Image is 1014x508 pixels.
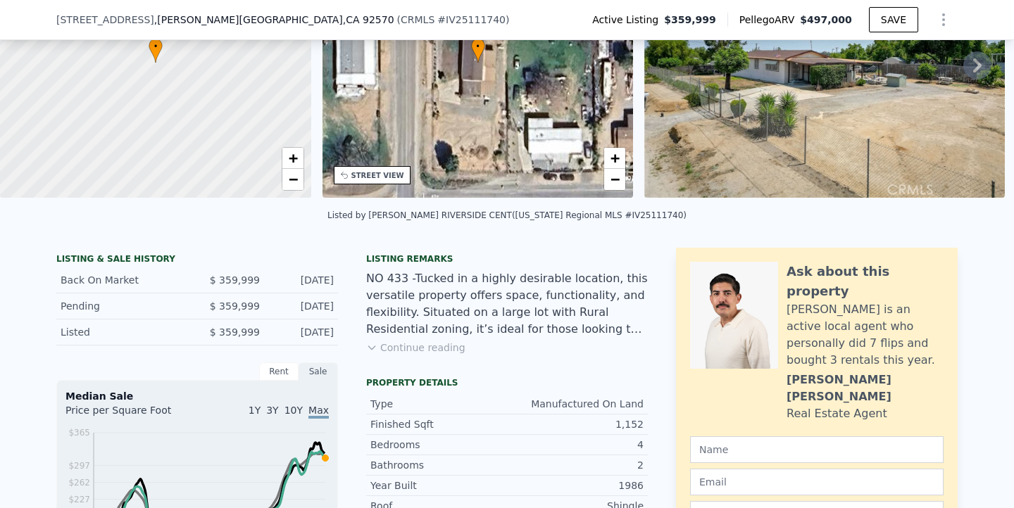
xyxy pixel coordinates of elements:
span: $ 359,999 [210,300,260,312]
span: Pellego ARV [739,13,801,27]
span: $ 359,999 [210,326,260,338]
div: Rent [259,362,299,381]
div: Real Estate Agent [787,405,887,422]
div: Property details [366,377,648,388]
span: + [611,149,620,167]
span: 1Y [249,405,261,416]
span: , [PERSON_NAME][GEOGRAPHIC_DATA] [154,13,394,27]
div: Listed by [PERSON_NAME] RIVERSIDE CENT ([US_STATE] Regional MLS #IV25111740) [327,210,687,220]
span: $ 359,999 [210,274,260,286]
div: 2 [507,458,644,472]
div: Year Built [370,478,507,493]
span: $359,999 [664,13,716,27]
div: [PERSON_NAME] is an active local agent who personally did 7 flips and bought 3 rentals this year. [787,301,944,369]
div: [PERSON_NAME] [PERSON_NAME] [787,372,944,405]
div: Pending [61,299,186,313]
input: Email [690,469,944,495]
a: Zoom out [604,169,625,190]
span: Max [308,405,329,419]
div: Bathrooms [370,458,507,472]
div: Listing remarks [366,253,648,265]
div: [DATE] [271,325,334,339]
span: Active Listing [592,13,664,27]
div: Finished Sqft [370,417,507,431]
div: Price per Square Foot [65,403,197,426]
div: Type [370,397,507,411]
div: Bedrooms [370,438,507,452]
span: , CA 92570 [343,14,394,25]
div: ( ) [397,13,510,27]
button: Continue reading [366,341,465,355]
span: + [288,149,297,167]
span: • [471,40,485,53]
span: 10Y [284,405,303,416]
div: Median Sale [65,389,329,403]
div: Ask about this property [787,262,944,301]
div: • [149,38,163,63]
div: Manufactured On Land [507,397,644,411]
tspan: $297 [68,461,90,471]
a: Zoom out [282,169,303,190]
div: Sale [299,362,338,381]
span: CRMLS [401,14,434,25]
a: Zoom in [282,148,303,169]
div: 1986 [507,478,644,493]
input: Name [690,436,944,463]
div: Back On Market [61,273,186,287]
span: − [288,170,297,188]
div: 1,152 [507,417,644,431]
tspan: $365 [68,428,90,438]
tspan: $227 [68,495,90,504]
div: [DATE] [271,299,334,313]
span: $497,000 [800,14,852,25]
div: 4 [507,438,644,452]
a: Zoom in [604,148,625,169]
button: SAVE [869,7,918,32]
span: [STREET_ADDRESS] [56,13,154,27]
button: Show Options [930,6,958,34]
tspan: $262 [68,478,90,488]
div: NO 433 -Tucked in a highly desirable location, this versatile property offers space, functionalit... [366,270,648,338]
span: • [149,40,163,53]
span: − [611,170,620,188]
span: # IV25111740 [437,14,506,25]
div: Listed [61,325,186,339]
div: STREET VIEW [351,170,404,181]
span: 3Y [266,405,278,416]
div: [DATE] [271,273,334,287]
div: LISTING & SALE HISTORY [56,253,338,267]
div: • [471,38,485,63]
